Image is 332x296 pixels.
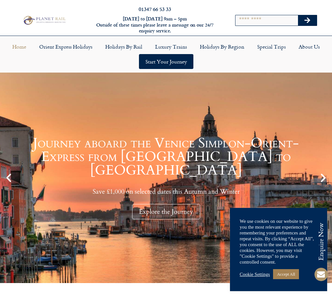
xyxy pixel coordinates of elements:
[139,54,193,69] a: Start your Journey
[6,39,33,54] a: Home
[3,39,329,69] nav: Menu
[273,269,299,279] a: Accept All
[240,218,317,265] div: We use cookies on our website to give you the most relevant experience by remembering your prefer...
[251,39,292,54] a: Special Trips
[22,15,67,26] img: Planet Rail Train Holidays Logo
[90,16,220,34] h6: [DATE] to [DATE] 9am – 5pm Outside of these times please leave a message on our 24/7 enquiry serv...
[149,39,193,54] a: Luxury Trains
[16,188,316,196] p: Save £1,000 on selected dates this Autumn and Winter
[298,15,317,26] button: Search
[240,271,270,277] a: Cookie Settings
[3,172,14,183] div: Previous slide
[33,39,99,54] a: Orient Express Holidays
[292,39,326,54] a: About Us
[99,39,149,54] a: Holidays by Rail
[16,136,316,177] h1: Journey aboard the Venice Simplon-Orient-Express from [GEOGRAPHIC_DATA] to [GEOGRAPHIC_DATA]
[132,204,200,219] div: Explore the Journey
[318,172,329,183] div: Next slide
[139,5,171,13] a: 01347 66 53 33
[193,39,251,54] a: Holidays by Region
